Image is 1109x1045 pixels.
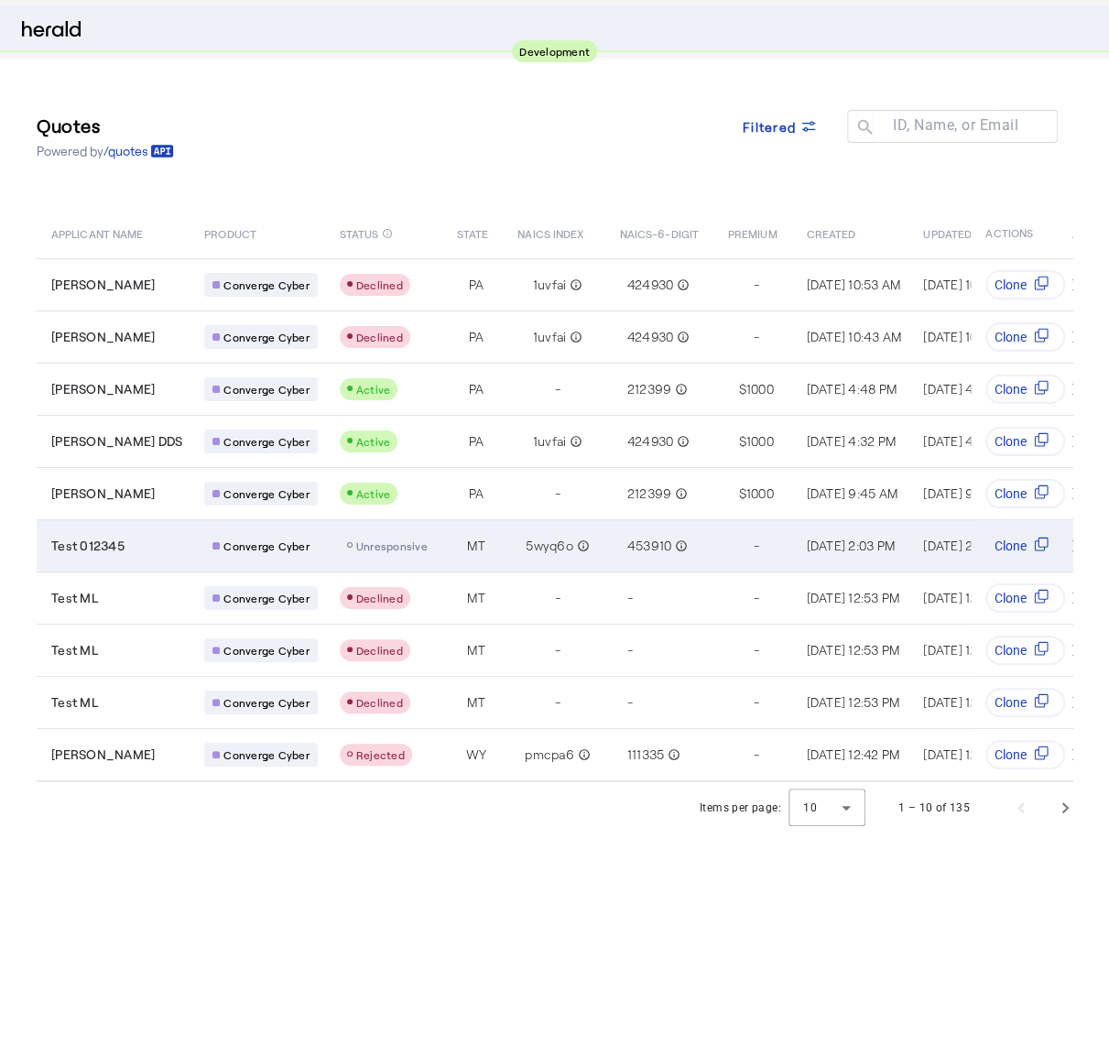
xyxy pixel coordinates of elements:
span: 424930 [627,432,674,451]
span: - [753,276,758,294]
span: Active [356,383,391,396]
span: Test 012345 [51,537,125,555]
span: Declined [356,278,403,291]
span: Rejected [356,748,405,761]
a: /quotes [103,142,174,160]
span: Clone [995,641,1027,659]
span: - [753,693,758,712]
mat-icon: info_outline [673,432,690,451]
span: [DATE] 4:50 PM [923,381,1013,397]
span: $ [738,380,745,398]
span: - [555,380,560,398]
span: - [555,484,560,503]
span: Converge Cyber [223,382,310,397]
span: Clone [995,380,1027,398]
span: [DATE] 10:53 AM [923,277,1017,292]
mat-label: ID, Name, or Email [893,116,1018,134]
h3: Quotes [37,113,174,138]
span: Active [356,435,391,448]
span: Test ML [51,693,98,712]
button: Clone [985,270,1065,299]
button: Clone [985,636,1065,665]
span: 1uvfai [533,432,567,451]
span: CREATED [806,223,855,242]
span: Declined [356,331,403,343]
span: PA [469,484,484,503]
span: PA [469,380,484,398]
span: [DATE] 4:34 PM [923,433,1014,449]
span: - [753,589,758,607]
span: APPLICANT NAME [51,223,143,242]
mat-icon: info_outline [671,380,688,398]
span: 212399 [627,380,672,398]
span: Converge Cyber [223,539,310,553]
span: Declined [356,644,403,657]
span: Test ML [51,641,98,659]
span: Filtered [743,117,796,136]
span: Converge Cyber [223,434,310,449]
mat-icon: info_outline [673,328,690,346]
span: [DATE] 4:32 PM [806,433,896,449]
span: Clone [995,484,1027,503]
mat-icon: info_outline [574,746,591,764]
mat-icon: info_outline [566,328,582,346]
div: 1 – 10 of 135 [898,799,970,817]
span: [DATE] 12:53 PM [806,694,899,710]
span: NAICS-6-DIGIT [620,223,699,242]
span: pmcpa6 [525,746,574,764]
mat-icon: info_outline [671,537,688,555]
span: 424930 [627,328,674,346]
div: Development [512,40,597,62]
span: 1uvfai [533,276,567,294]
mat-icon: info_outline [566,276,582,294]
span: [DATE] 10:53 AM [806,277,900,292]
span: 1000 [746,432,774,451]
th: ACTIONS [971,207,1073,258]
span: [DATE] 9:47 AM [923,485,1014,501]
span: 212399 [627,484,672,503]
span: - [555,641,560,659]
span: $ [738,484,745,503]
span: - [753,746,758,764]
span: Clone [995,432,1027,451]
span: Declined [356,696,403,709]
span: [DATE] 12:42 PM [806,746,899,762]
span: Declined [356,592,403,604]
span: $ [738,432,745,451]
span: PA [469,328,484,346]
span: Converge Cyber [223,747,310,762]
button: Clone [985,427,1065,456]
span: Active [356,487,391,500]
span: PA [469,276,484,294]
button: Clone [985,740,1065,769]
span: WY [466,746,487,764]
span: 5wyq6o [526,537,573,555]
button: Clone [985,531,1065,561]
span: UPDATED [923,223,972,242]
span: 453910 [627,537,672,555]
span: - [555,693,560,712]
span: [DATE] 4:48 PM [806,381,897,397]
span: Clone [995,589,1027,607]
mat-icon: info_outline [566,432,582,451]
span: [DATE] 12:53 PM [923,694,1017,710]
mat-icon: info_outline [671,484,688,503]
span: - [627,641,633,659]
button: Clone [985,375,1065,404]
span: 1uvfai [533,328,567,346]
span: [DATE] 12:53 PM [923,642,1017,658]
span: [DATE] 12:53 PM [923,590,1017,605]
p: Powered by [37,142,174,160]
span: Test ML [51,589,98,607]
span: - [627,693,633,712]
span: STATE [457,223,488,242]
mat-icon: search [847,117,878,140]
span: [DATE] 12:53 PM [806,642,899,658]
span: PRODUCT [204,223,256,242]
span: Converge Cyber [223,695,310,710]
span: [PERSON_NAME] [51,746,155,764]
mat-icon: info_outline [382,223,393,244]
span: Converge Cyber [223,486,310,501]
span: Clone [995,328,1027,346]
div: Items per page: [700,799,781,817]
